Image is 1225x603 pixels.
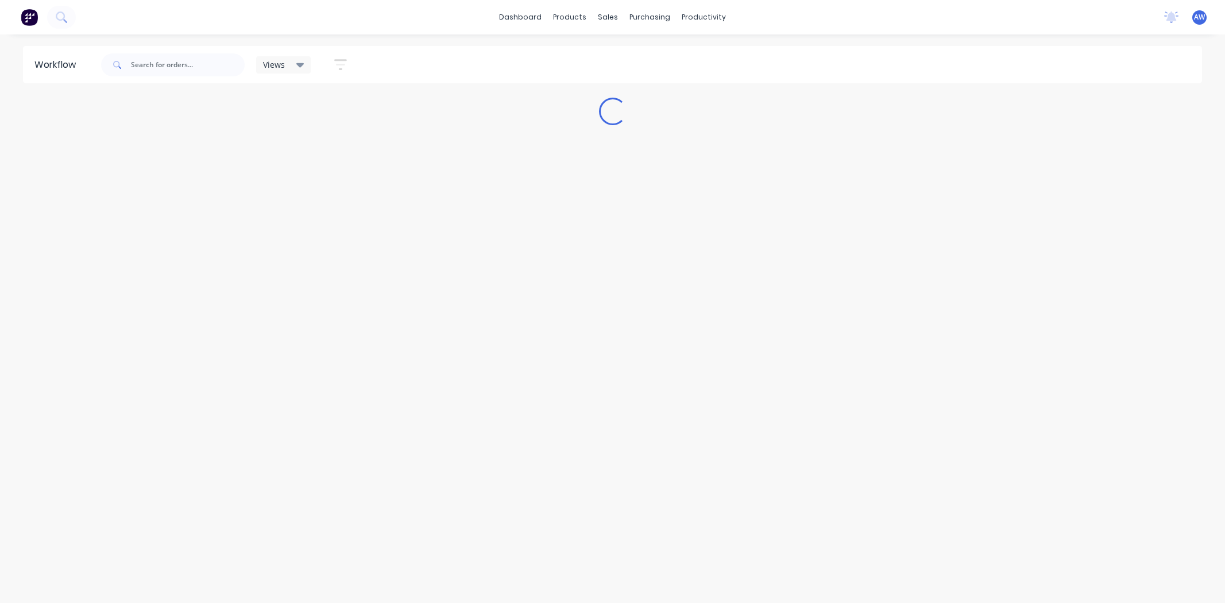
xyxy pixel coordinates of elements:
[493,9,547,26] a: dashboard
[676,9,732,26] div: productivity
[547,9,592,26] div: products
[263,59,285,71] span: Views
[592,9,624,26] div: sales
[21,9,38,26] img: Factory
[131,53,245,76] input: Search for orders...
[1194,12,1205,22] span: AW
[34,58,82,72] div: Workflow
[624,9,676,26] div: purchasing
